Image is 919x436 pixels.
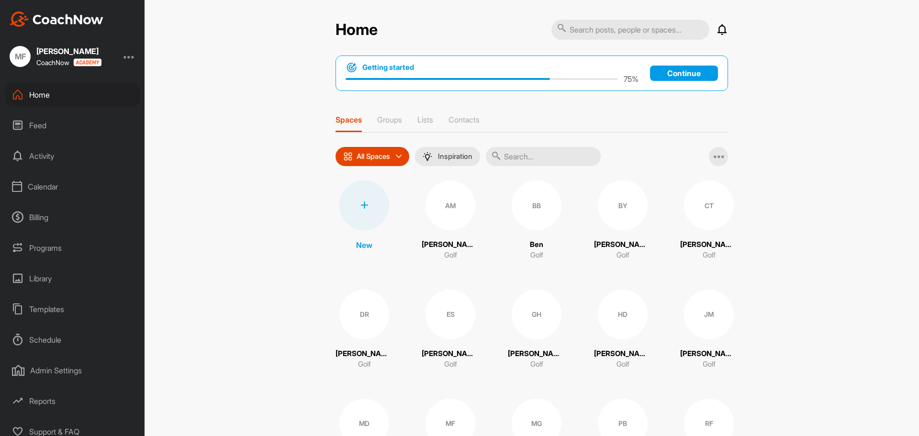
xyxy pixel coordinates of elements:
input: Search... [486,147,601,166]
img: menuIcon [423,152,432,161]
div: Templates [5,297,140,321]
p: Golf [358,359,371,370]
a: AM[PERSON_NAME]Golf [422,180,479,261]
p: Golf [616,250,629,261]
p: Lists [417,115,433,124]
div: HD [598,290,648,339]
p: [PERSON_NAME] [594,348,651,359]
p: Golf [616,359,629,370]
p: 75 % [624,73,639,85]
div: [PERSON_NAME] [36,47,101,55]
p: All Spaces [357,153,390,160]
a: DR[PERSON_NAME]Golf [336,290,393,370]
img: CoachNow acadmey [73,58,101,67]
div: ES [426,290,475,339]
a: ES[PERSON_NAME]Golf [422,290,479,370]
p: Golf [444,359,457,370]
div: CT [684,180,734,230]
a: BY[PERSON_NAME]Golf [594,180,651,261]
div: CoachNow [36,58,101,67]
p: [PERSON_NAME] [336,348,393,359]
img: icon [343,152,353,161]
p: [PERSON_NAME] [680,239,738,250]
div: GH [512,290,561,339]
p: Groups [377,115,402,124]
p: Golf [703,250,716,261]
p: Golf [530,359,543,370]
a: Continue [650,66,718,81]
div: Activity [5,144,140,168]
div: BY [598,180,648,230]
div: Programs [5,236,140,260]
div: Admin Settings [5,358,140,382]
p: Contacts [448,115,480,124]
div: Feed [5,113,140,137]
a: JM[PERSON_NAME]Golf [680,290,738,370]
div: Billing [5,205,140,229]
div: Library [5,267,140,291]
h2: Home [336,21,378,39]
div: MF [10,46,31,67]
p: Golf [444,250,457,261]
div: BB [512,180,561,230]
div: Home [5,83,140,107]
p: [PERSON_NAME] [422,239,479,250]
div: Calendar [5,175,140,199]
a: BBBenGolf [508,180,565,261]
p: [PERSON_NAME] [680,348,738,359]
p: [PERSON_NAME] [594,239,651,250]
p: [PERSON_NAME] [422,348,479,359]
p: Spaces [336,115,362,124]
div: Schedule [5,328,140,352]
a: CT[PERSON_NAME]Golf [680,180,738,261]
p: [PERSON_NAME] [508,348,565,359]
p: Golf [530,250,543,261]
p: Ben [530,239,543,250]
h1: Getting started [362,62,414,73]
a: HD[PERSON_NAME]Golf [594,290,651,370]
p: New [356,239,372,251]
p: Inspiration [438,153,472,160]
a: GH[PERSON_NAME]Golf [508,290,565,370]
div: JM [684,290,734,339]
input: Search posts, people or spaces... [551,20,709,40]
div: Reports [5,389,140,413]
div: AM [426,180,475,230]
img: CoachNow [10,11,103,27]
p: Golf [703,359,716,370]
img: bullseye [346,62,358,73]
div: DR [339,290,389,339]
